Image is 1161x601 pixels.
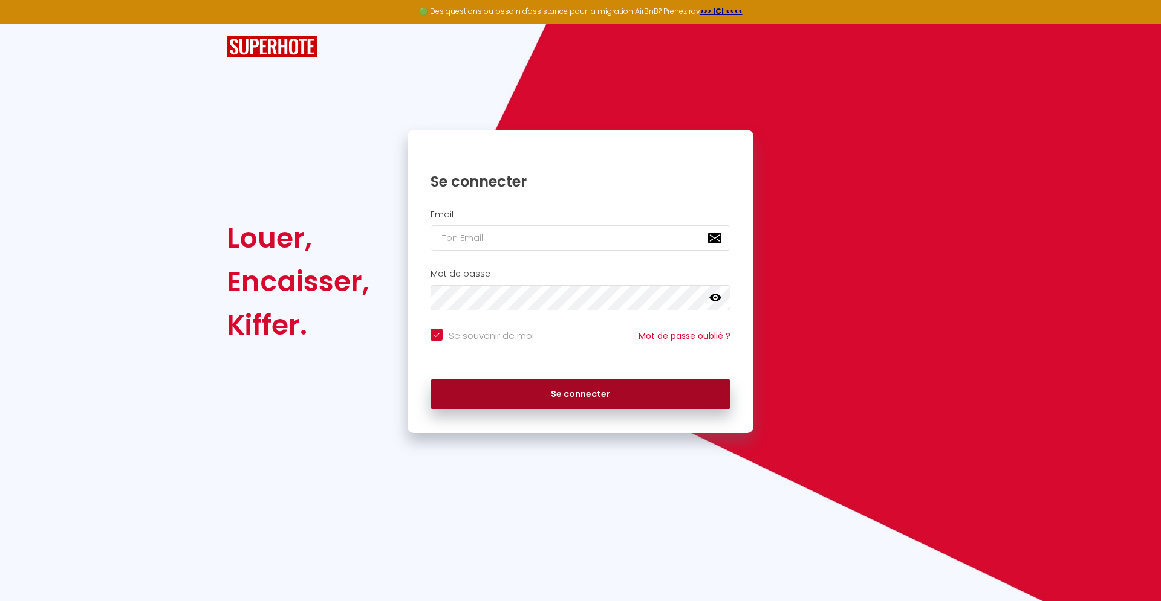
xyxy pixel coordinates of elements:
div: Kiffer. [227,303,369,347]
a: Mot de passe oublié ? [639,330,730,342]
div: Encaisser, [227,260,369,303]
div: Louer, [227,216,369,260]
a: >>> ICI <<<< [700,6,743,16]
h2: Email [431,210,730,220]
img: SuperHote logo [227,36,317,58]
input: Ton Email [431,225,730,251]
h1: Se connecter [431,172,730,191]
h2: Mot de passe [431,269,730,279]
button: Se connecter [431,379,730,410]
